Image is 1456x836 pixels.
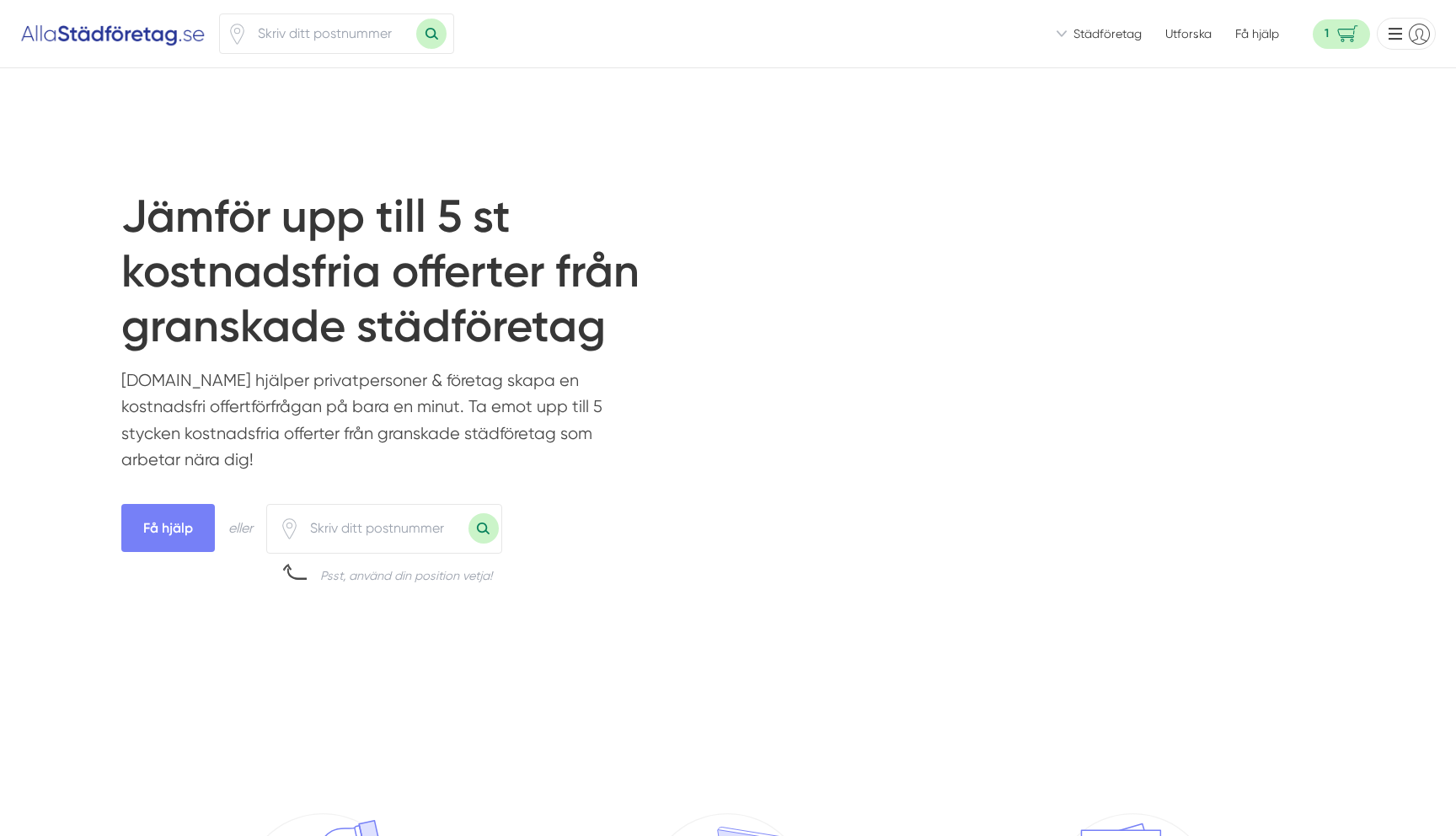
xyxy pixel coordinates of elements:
span: Få hjälp [1235,25,1279,42]
div: eller [228,517,253,539]
span: Klicka för att använda din position. [279,518,300,539]
span: Få hjälp [121,504,215,552]
img: Alla Städföretag [20,20,206,47]
a: Utforska [1165,25,1212,42]
svg: Pin / Karta [279,518,300,539]
button: Sök med postnummer [416,19,447,49]
span: Klicka för att använda din position. [227,24,248,45]
input: Skriv ditt postnummer [300,509,468,548]
input: Skriv ditt postnummer [248,14,416,53]
span: Städföretag [1073,25,1142,42]
div: Psst, använd din position vetja! [320,567,492,584]
svg: Pin / Karta [227,24,248,45]
p: [DOMAIN_NAME] hjälper privatpersoner & företag skapa en kostnadsfri offertförfrågan på bara en mi... [121,367,631,482]
h1: Jämför upp till 5 st kostnadsfria offerter från granskade städföretag [121,190,688,367]
button: Sök med postnummer [468,513,499,544]
span: navigation-cart [1313,19,1370,49]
